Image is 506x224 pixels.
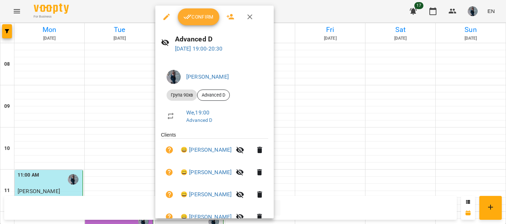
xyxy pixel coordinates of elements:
button: Confirm [178,8,219,25]
a: 😀 [PERSON_NAME] [181,146,232,154]
span: Група 90хв [167,92,197,98]
span: Confirm [183,13,214,21]
div: Advanced D [197,90,230,101]
img: bfffc1ebdc99cb2c845fa0ad6ea9d4d3.jpeg [167,70,181,84]
a: [PERSON_NAME] [186,73,229,80]
button: Unpaid. Bill the attendance? [161,164,178,181]
a: 😀 [PERSON_NAME] [181,168,232,177]
a: 😀 [PERSON_NAME] [181,213,232,221]
a: We , 19:00 [186,109,209,116]
button: Unpaid. Bill the attendance? [161,186,178,203]
h6: Advanced D [175,34,268,45]
a: 😀 [PERSON_NAME] [181,190,232,199]
button: Unpaid. Bill the attendance? [161,141,178,158]
a: Advanced D [186,117,212,123]
span: Advanced D [197,92,229,98]
a: [DATE] 19:00-20:30 [175,45,223,52]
